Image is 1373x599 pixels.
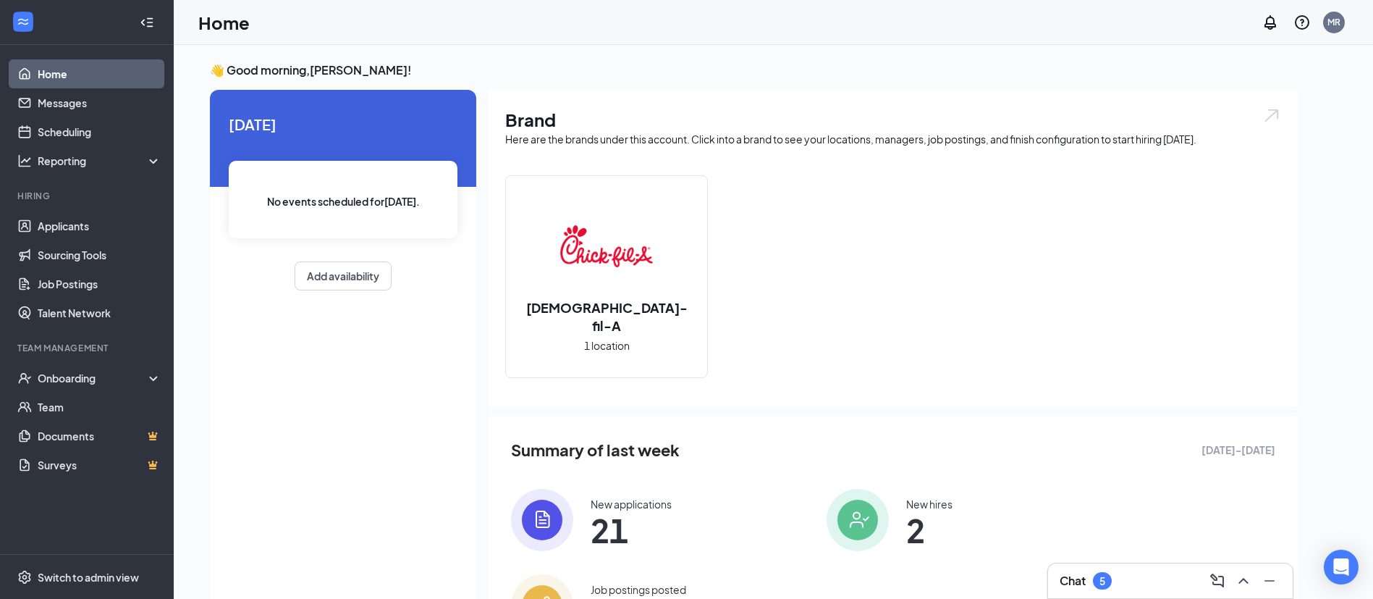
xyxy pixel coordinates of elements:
[38,269,161,298] a: Job Postings
[1099,575,1105,587] div: 5
[1206,569,1229,592] button: ComposeMessage
[38,393,161,422] a: Team
[267,193,420,209] span: No events scheduled for [DATE] .
[1262,14,1279,31] svg: Notifications
[1261,572,1278,590] svg: Minimize
[560,200,653,293] img: Chick-fil-A
[16,14,30,29] svg: WorkstreamLogo
[505,107,1281,132] h1: Brand
[17,371,32,385] svg: UserCheck
[38,570,139,585] div: Switch to admin view
[827,489,889,551] img: icon
[1235,572,1252,590] svg: ChevronUp
[38,451,161,479] a: SurveysCrown
[506,298,707,335] h2: [DEMOGRAPHIC_DATA]-fil-A
[38,298,161,327] a: Talent Network
[1293,14,1311,31] svg: QuestionInfo
[1327,16,1340,28] div: MR
[295,261,392,290] button: Add availability
[17,154,32,168] svg: Analysis
[1060,573,1086,589] h3: Chat
[1262,107,1281,124] img: open.6027fd2a22e1237b5b06.svg
[1232,569,1255,592] button: ChevronUp
[584,338,630,353] span: 1 location
[140,15,154,30] svg: Collapse
[591,517,672,543] span: 21
[591,582,686,597] div: Job postings posted
[38,211,161,240] a: Applicants
[198,10,250,35] h1: Home
[17,342,159,354] div: Team Management
[1209,572,1226,590] svg: ComposeMessage
[17,190,159,202] div: Hiring
[38,59,161,88] a: Home
[38,371,149,385] div: Onboarding
[906,497,952,511] div: New hires
[38,154,162,168] div: Reporting
[17,570,32,585] svg: Settings
[229,113,457,135] span: [DATE]
[906,517,952,543] span: 2
[1258,569,1281,592] button: Minimize
[505,132,1281,146] div: Here are the brands under this account. Click into a brand to see your locations, managers, job p...
[210,62,1298,78] h3: 👋 Good morning, [PERSON_NAME] !
[38,88,161,117] a: Messages
[1201,442,1275,458] span: [DATE] - [DATE]
[38,117,161,146] a: Scheduling
[591,497,672,511] div: New applications
[511,489,573,551] img: icon
[1324,550,1359,585] div: Open Intercom Messenger
[38,240,161,269] a: Sourcing Tools
[511,437,680,463] span: Summary of last week
[38,422,161,451] a: DocumentsCrown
